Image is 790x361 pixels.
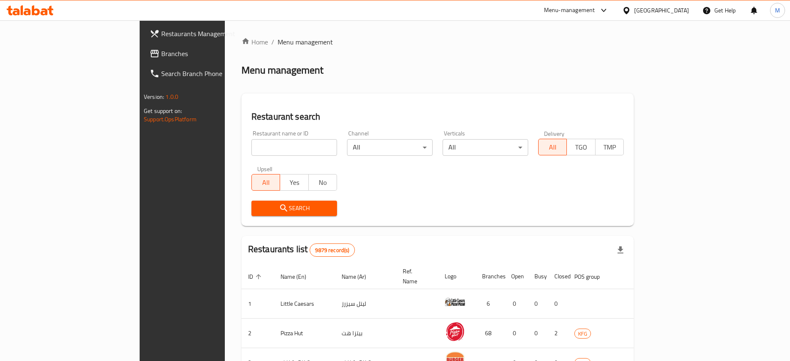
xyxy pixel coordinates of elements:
th: Logo [438,264,475,289]
th: Branches [475,264,505,289]
button: No [308,174,337,191]
td: Little Caesars [274,289,335,319]
span: TGO [570,141,592,153]
td: 68 [475,319,505,348]
img: Pizza Hut [445,321,465,342]
div: Export file [610,240,630,260]
td: 6 [475,289,505,319]
button: TMP [595,139,624,155]
td: 2 [548,319,568,348]
div: All [443,139,528,156]
td: 0 [505,319,528,348]
label: Delivery [544,130,565,136]
li: / [271,37,274,47]
th: Busy [528,264,548,289]
td: 0 [528,289,548,319]
a: Restaurants Management [143,24,271,44]
nav: breadcrumb [241,37,634,47]
th: Closed [548,264,568,289]
td: 0 [548,289,568,319]
span: Name (En) [281,272,317,282]
button: All [251,174,280,191]
h2: Menu management [241,64,323,77]
div: Total records count [310,243,354,257]
span: Search Branch Phone [161,69,265,79]
a: Support.OpsPlatform [144,114,197,125]
td: ليتل سيزرز [335,289,396,319]
input: Search for restaurant name or ID.. [251,139,337,156]
button: Yes [280,174,308,191]
button: Search [251,201,337,216]
span: All [255,177,277,189]
h2: Restaurant search [251,111,624,123]
span: Search [258,203,330,214]
button: TGO [566,139,595,155]
td: Pizza Hut [274,319,335,348]
label: Upsell [257,166,273,172]
span: Yes [283,177,305,189]
div: [GEOGRAPHIC_DATA] [634,6,689,15]
span: All [542,141,564,153]
th: Open [505,264,528,289]
td: 0 [528,319,548,348]
div: All [347,139,433,156]
span: TMP [599,141,620,153]
span: M [775,6,780,15]
span: KFG [575,329,591,339]
span: Ref. Name [403,266,428,286]
span: Menu management [278,37,333,47]
h2: Restaurants list [248,243,355,257]
span: 1.0.0 [165,91,178,102]
span: POS group [574,272,610,282]
span: No [312,177,334,189]
span: ID [248,272,264,282]
a: Search Branch Phone [143,64,271,83]
span: Name (Ar) [342,272,377,282]
span: Branches [161,49,265,59]
img: Little Caesars [445,292,465,312]
button: All [538,139,567,155]
span: Version: [144,91,164,102]
td: 0 [505,289,528,319]
span: Get support on: [144,106,182,116]
td: بيتزا هت [335,319,396,348]
div: Menu-management [544,5,595,15]
span: 9879 record(s) [310,246,354,254]
span: Restaurants Management [161,29,265,39]
a: Branches [143,44,271,64]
